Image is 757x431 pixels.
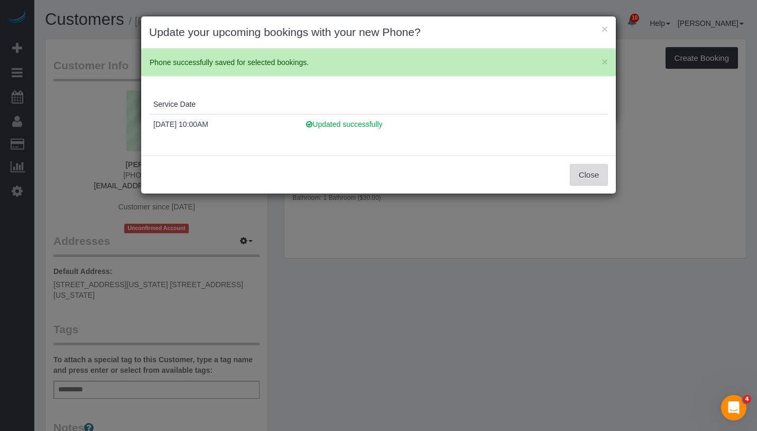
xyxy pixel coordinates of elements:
p: Phone successfully saved for selected bookings. [150,57,597,68]
th: Service Date [149,95,302,114]
button: × [602,23,608,34]
span: 4 [743,395,751,404]
button: Close [570,164,608,186]
span: × [602,56,608,68]
button: Close [602,56,608,67]
a: [DATE] 10:00AM [153,120,208,129]
iframe: Intercom live chat [721,395,746,420]
h3: Update your upcoming bookings with your new Phone? [149,24,608,40]
td: Service Date [149,114,302,139]
p: Updated successfully [306,119,604,130]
